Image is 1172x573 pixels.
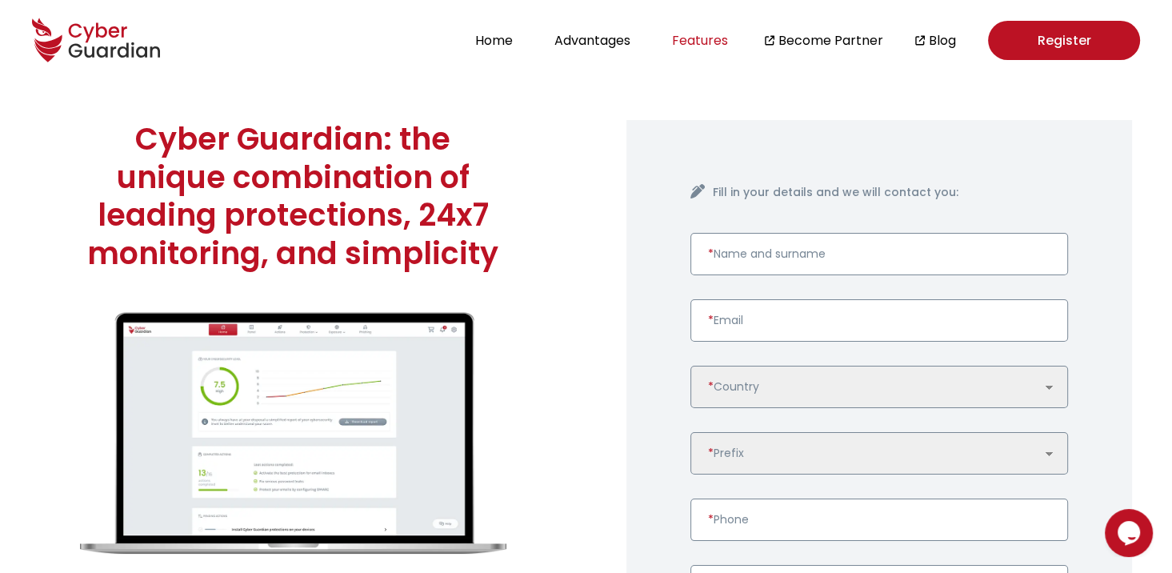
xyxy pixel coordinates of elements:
[778,30,883,50] a: Become Partner
[713,184,1069,201] h4: Fill in your details and we will contact you:
[690,499,1069,541] input: Enter a valid phone number.
[1105,509,1156,557] iframe: chat widget
[80,120,506,272] h1: Cyber Guardian: the unique combination of leading protections, 24x7 monitoring, and simplicity
[80,312,506,554] img: cyberguardian-home
[470,30,518,51] button: Home
[988,21,1140,60] a: Register
[667,30,733,51] button: Features
[929,30,956,50] a: Blog
[550,30,635,51] button: Advantages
